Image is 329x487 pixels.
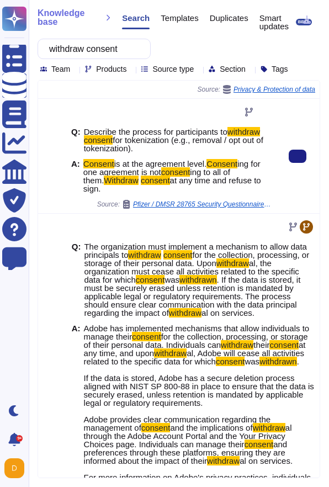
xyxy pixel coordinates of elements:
span: The organization must implement a mechanism to allow data principals to [84,242,307,260]
span: at any time, and upon [84,340,306,358]
span: al through the Adobe Account Portal and the Your Privacy Choices page. Individuals can manage their [84,423,292,449]
b: Q: [71,128,81,152]
span: ing to all of them. [83,167,230,185]
span: ing for one agreement is not [83,159,261,177]
mark: withdraw [154,348,187,358]
span: for the collection, processing, or storage of their personal data. Individuals can [84,332,308,350]
span: for the collection, processing, or storage of their personal data. Upon [84,250,309,268]
span: Adobe has implemented mechanisms that allow individuals to manage their [84,324,310,341]
mark: Consent [83,159,114,168]
span: Search [122,14,150,22]
span: Knowledge base [38,9,100,27]
span: al, the organization must cease all activities related to the specific data for which [84,258,299,284]
mark: withdraw [221,340,253,350]
span: Tags [272,65,288,73]
button: user [2,456,32,480]
span: and the implications of [170,423,252,432]
mark: withdrawn [179,275,217,284]
span: Products [96,65,126,73]
span: . If the data is stored, it must be securely erased unless retention is mandated by applicable le... [84,275,300,317]
span: Templates [161,14,198,22]
span: and preferences through these platforms, ensuring they are informed about the impact of their [84,440,288,465]
mark: consent [245,440,274,449]
span: is at the agreement level. [114,159,207,168]
mark: consent [141,423,171,432]
mark: consent [161,167,190,177]
mark: withdraw [169,308,201,317]
span: was [245,357,259,366]
mark: consent [141,176,170,185]
span: for tokenization (e.g., removal / opt out of tokenization). [84,135,263,153]
b: Q: [72,242,81,317]
mark: consent [269,340,299,350]
span: Source type [152,65,194,73]
mark: consent [84,135,113,145]
span: Section [220,65,246,73]
mark: withdraw [227,127,260,136]
span: was [164,275,179,284]
div: 9+ [16,435,23,442]
mark: Withdraw [104,176,139,185]
span: al, Adobe will cease all activities related to the specific data for which [84,348,304,366]
mark: Consent [206,159,237,168]
b: A: [71,160,80,193]
span: al on services. [201,308,254,317]
span: Source: [97,200,271,209]
span: . If the data is stored, Adobe has a secure deletion process aligned with NIST SP 800-88 in place... [84,357,314,432]
mark: withdraw [216,258,249,268]
input: Search a question or template... [44,39,139,59]
span: Smart updates [259,14,294,30]
mark: consent [132,332,161,341]
mark: withdrawn [259,357,297,366]
span: Privacy & Protection of data [234,86,315,93]
mark: withdraw [128,250,161,260]
span: Pfizer / DMSR 28765 Security Questionnaire 2024 [133,201,271,208]
span: at any time and refuse to sign. [83,176,261,193]
mark: consent [163,250,193,260]
span: Duplicates [210,14,248,22]
img: user [4,458,24,478]
mark: withdraw [253,423,285,432]
span: Team [51,65,70,73]
mark: consent [216,357,245,366]
span: Source: [198,85,315,94]
mark: withdraw [207,456,240,465]
span: Describe the process for participants to [84,127,227,136]
mark: consent [136,275,165,284]
span: their [253,340,269,350]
